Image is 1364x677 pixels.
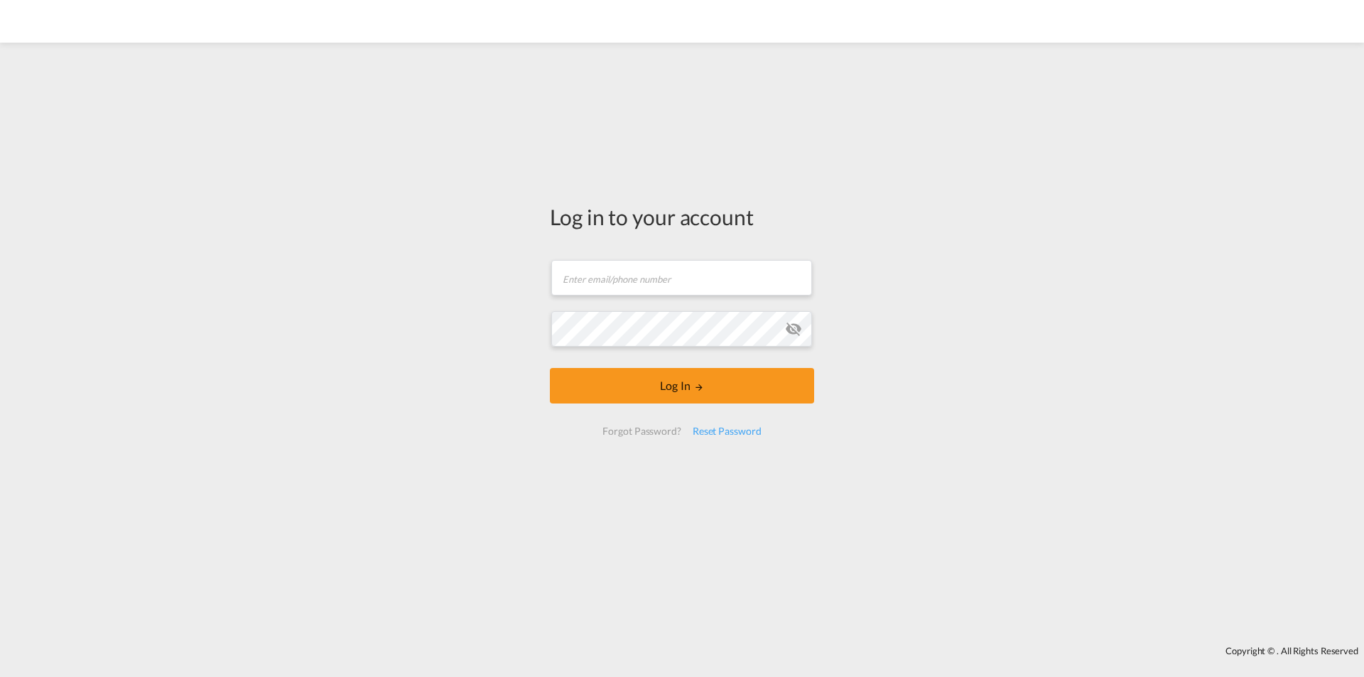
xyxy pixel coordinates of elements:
input: Enter email/phone number [551,260,812,296]
div: Forgot Password? [597,418,686,444]
button: LOGIN [550,368,814,404]
div: Reset Password [687,418,767,444]
md-icon: icon-eye-off [785,320,802,337]
div: Log in to your account [550,202,814,232]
